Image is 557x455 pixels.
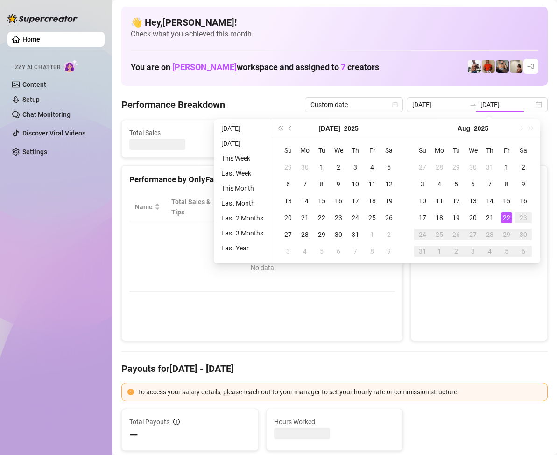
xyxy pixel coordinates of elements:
[238,128,323,138] span: Active Chats
[127,389,134,395] span: exclamation-circle
[469,101,477,108] span: to
[129,173,395,186] div: Performance by OnlyFans Creator
[22,36,40,43] a: Home
[22,96,40,103] a: Setup
[482,60,495,73] img: Justin
[121,362,548,375] h4: Payouts for [DATE] - [DATE]
[129,417,169,427] span: Total Payouts
[7,14,78,23] img: logo-BBDzfeDw.svg
[131,16,538,29] h4: 👋 Hey, [PERSON_NAME] !
[13,63,60,72] span: Izzy AI Chatter
[166,193,225,221] th: Total Sales & Tips
[230,197,273,217] div: Est. Hours Worked
[480,100,534,110] input: End date
[346,128,431,138] span: Messages Sent
[131,29,538,39] span: Check what you achieved this month
[341,62,345,72] span: 7
[135,202,153,212] span: Name
[139,263,386,273] div: No data
[22,81,46,88] a: Content
[129,128,214,138] span: Total Sales
[172,62,237,72] span: [PERSON_NAME]
[527,61,535,71] span: + 3
[22,148,47,156] a: Settings
[392,102,398,107] span: calendar
[333,193,395,221] th: Chat Conversion
[418,173,540,186] div: Sales by OnlyFans Creator
[291,197,320,217] span: Sales / Hour
[129,193,166,221] th: Name
[510,60,523,73] img: Ralphy
[22,129,85,137] a: Discover Viral Videos
[285,193,333,221] th: Sales / Hour
[138,387,542,397] div: To access your salary details, please reach out to your manager to set your hourly rate or commis...
[468,60,481,73] img: JUSTIN
[22,111,71,118] a: Chat Monitoring
[173,419,180,425] span: info-circle
[131,62,379,72] h1: You are on workspace and assigned to creators
[469,101,477,108] span: swap-right
[496,60,509,73] img: George
[412,100,465,110] input: Start date
[121,98,225,111] h4: Performance Breakdown
[64,59,78,73] img: AI Chatter
[129,428,138,443] span: —
[274,417,395,427] span: Hours Worked
[171,197,212,217] span: Total Sales & Tips
[339,197,382,217] span: Chat Conversion
[310,98,397,112] span: Custom date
